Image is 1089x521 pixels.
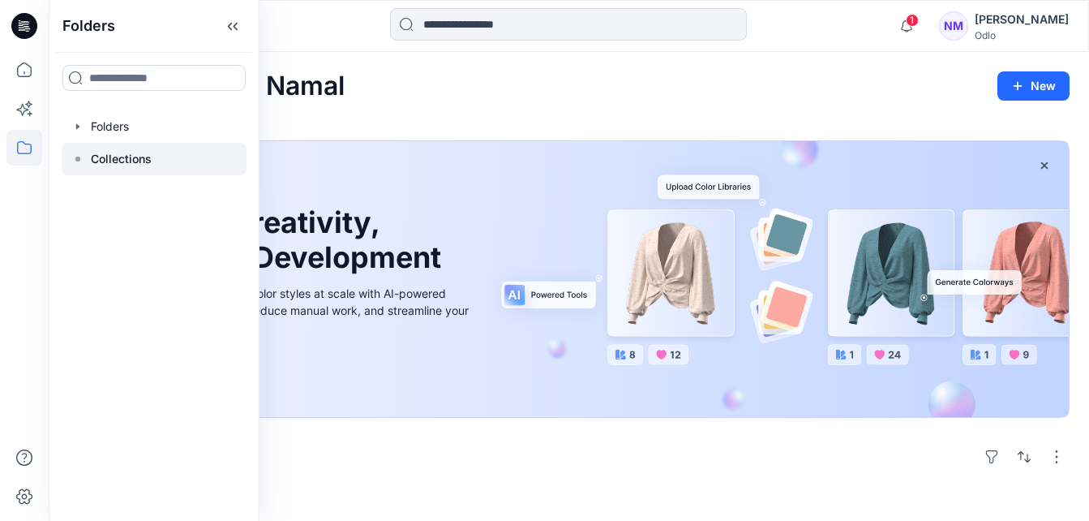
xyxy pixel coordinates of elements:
[975,29,1069,41] div: Odlo
[108,355,473,388] a: Discover more
[108,285,473,336] div: Explore ideas faster and recolor styles at scale with AI-powered tools that boost creativity, red...
[91,149,152,169] p: Collections
[975,10,1069,29] div: [PERSON_NAME]
[997,71,1070,101] button: New
[906,14,919,27] span: 1
[939,11,968,41] div: NM
[108,205,448,275] h1: Unleash Creativity, Speed Up Development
